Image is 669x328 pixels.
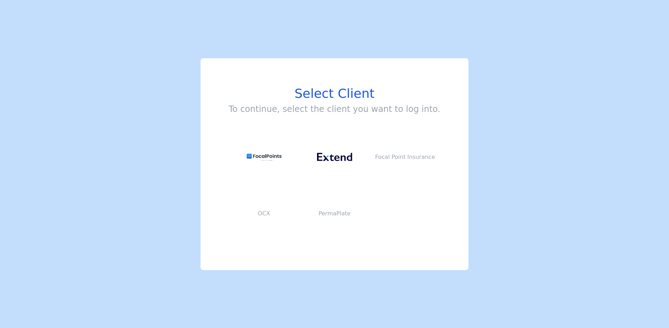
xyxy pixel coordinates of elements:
[229,87,440,101] h1: Select Client
[299,209,370,218] p: PermaPlate
[299,185,370,242] button: PermaPlate
[229,209,299,218] p: OCX
[370,153,440,161] p: Focal Point Insurance
[229,185,299,242] button: OCX
[229,103,440,115] h3: To continue, select the client you want to log into.
[370,129,440,185] button: Focal Point Insurance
